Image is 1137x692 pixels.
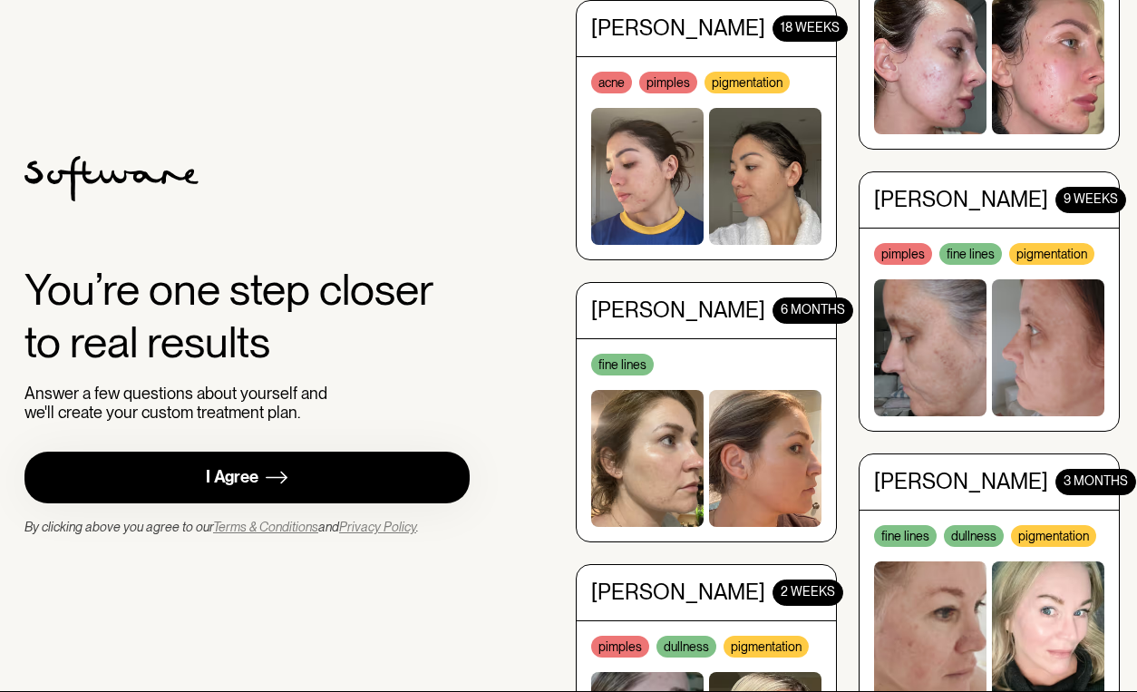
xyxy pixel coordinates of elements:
[591,11,765,37] div: [PERSON_NAME]
[591,631,649,653] div: pimples
[213,520,318,534] a: Terms & Conditions
[874,239,932,260] div: pimples
[874,182,1048,209] div: [PERSON_NAME]
[874,521,937,542] div: fine lines
[773,293,853,319] div: 6 months
[939,239,1002,260] div: fine lines
[591,575,765,601] div: [PERSON_NAME]
[339,520,416,534] a: Privacy Policy
[724,631,809,653] div: pigmentation
[705,67,790,89] div: pigmentation
[24,452,470,503] a: I Agree
[591,67,632,89] div: acne
[874,464,1048,491] div: [PERSON_NAME]
[24,384,335,423] div: Answer a few questions about yourself and we'll create your custom treatment plan.
[1009,239,1094,260] div: pigmentation
[1055,182,1126,209] div: 9 WEEKS
[773,11,848,37] div: 18 WEEKS
[639,67,697,89] div: pimples
[1055,464,1136,491] div: 3 MONTHS
[591,293,765,319] div: [PERSON_NAME]
[24,264,470,368] div: You’re one step closer to real results
[1011,521,1096,542] div: pigmentation
[773,575,843,601] div: 2 WEEKS
[656,631,716,653] div: dullness
[24,518,419,536] div: By clicking above you agree to our and .
[206,467,258,488] div: I Agree
[591,349,654,371] div: fine lines
[944,521,1004,542] div: dullness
